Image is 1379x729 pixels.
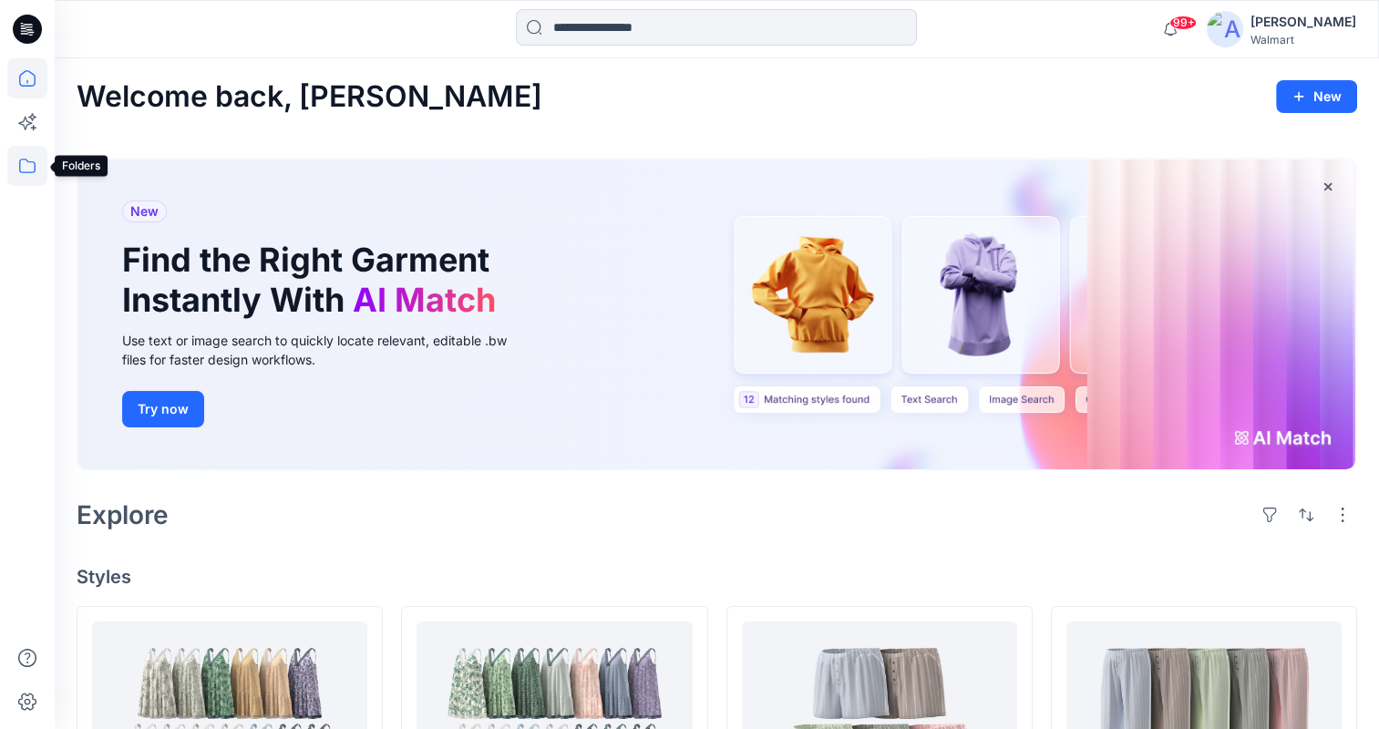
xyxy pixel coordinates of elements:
[122,331,532,369] div: Use text or image search to quickly locate relevant, editable .bw files for faster design workflows.
[77,500,169,529] h2: Explore
[122,241,505,319] h1: Find the Right Garment Instantly With
[1169,15,1197,30] span: 99+
[77,80,542,114] h2: Welcome back, [PERSON_NAME]
[1250,33,1356,46] div: Walmart
[130,200,159,222] span: New
[122,391,204,427] button: Try now
[1276,80,1357,113] button: New
[77,566,1357,588] h4: Styles
[353,280,496,320] span: AI Match
[1207,11,1243,47] img: avatar
[1250,11,1356,33] div: [PERSON_NAME]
